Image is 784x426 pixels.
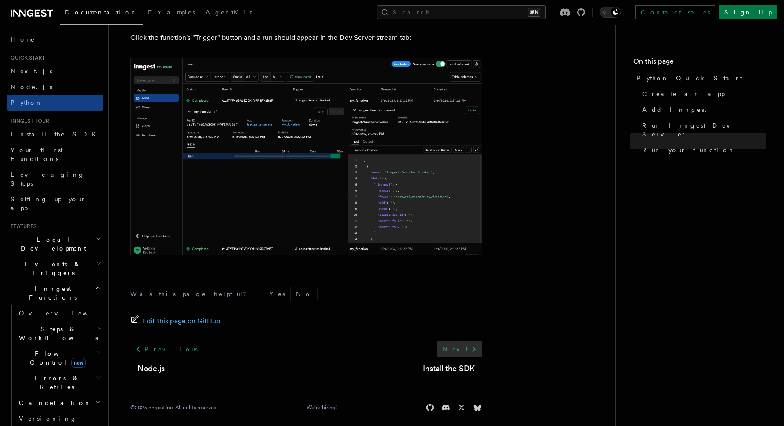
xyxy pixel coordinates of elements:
[143,3,200,24] a: Examples
[15,398,91,407] span: Cancellation
[307,404,337,411] a: We're hiring!
[7,167,103,191] a: Leveraging Steps
[7,126,103,142] a: Install the SDK
[11,131,101,138] span: Install the SDK
[11,99,43,106] span: Python
[528,8,540,17] kbd: ⌘K
[633,70,766,86] a: Python Quick Start
[130,290,253,298] p: Was this page helpful?
[7,79,103,95] a: Node.js
[264,287,290,301] button: Yes
[377,5,546,19] button: Search...⌘K
[639,118,766,142] a: Run Inngest Dev Server
[206,9,252,16] span: AgentKit
[15,374,95,391] span: Errors & Retries
[11,83,52,90] span: Node.js
[642,105,706,114] span: Add Inngest
[15,346,103,370] button: Flow Controlnew
[15,305,103,321] a: Overview
[7,260,96,277] span: Events & Triggers
[130,58,482,255] img: quick-start-run.png
[7,281,103,305] button: Inngest Functions
[7,54,45,61] span: Quick start
[130,341,203,357] a: Previous
[15,325,98,342] span: Steps & Workflows
[148,9,195,16] span: Examples
[7,235,96,253] span: Local Development
[7,232,103,256] button: Local Development
[137,362,165,375] a: Node.js
[11,196,86,211] span: Setting up your app
[11,171,85,187] span: Leveraging Steps
[633,56,766,70] h4: On this page
[7,142,103,167] a: Your first Functions
[642,146,735,154] span: Run your function
[7,95,103,111] a: Python
[11,35,35,44] span: Home
[637,74,742,82] span: Python Quick Start
[19,310,109,317] span: Overview
[15,395,103,411] button: Cancellation
[15,349,97,367] span: Flow Control
[11,68,52,75] span: Next.js
[15,321,103,346] button: Steps & Workflows
[130,404,218,411] div: © 2025 Inngest Inc. All rights reserved.
[65,9,137,16] span: Documentation
[423,362,475,375] a: Install the SDK
[7,32,103,47] a: Home
[642,121,766,139] span: Run Inngest Dev Server
[7,63,103,79] a: Next.js
[642,89,725,98] span: Create an app
[7,256,103,281] button: Events & Triggers
[7,223,36,230] span: Features
[639,142,766,158] a: Run your function
[437,341,482,357] a: Next
[200,3,257,24] a: AgentKit
[71,358,86,368] span: new
[143,315,220,327] span: Edit this page on GitHub
[130,32,482,44] p: Click the function's "Trigger" button and a run should appear in the Dev Server stream tab:
[639,102,766,118] a: Add Inngest
[7,191,103,216] a: Setting up your app
[639,86,766,102] a: Create an app
[7,118,49,125] span: Inngest tour
[291,287,317,301] button: No
[7,284,95,302] span: Inngest Functions
[11,147,63,162] span: Your first Functions
[600,7,621,18] button: Toggle dark mode
[19,415,77,422] span: Versioning
[60,3,143,25] a: Documentation
[15,370,103,395] button: Errors & Retries
[719,5,777,19] a: Sign Up
[130,315,220,327] a: Edit this page on GitHub
[635,5,715,19] a: Contact sales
